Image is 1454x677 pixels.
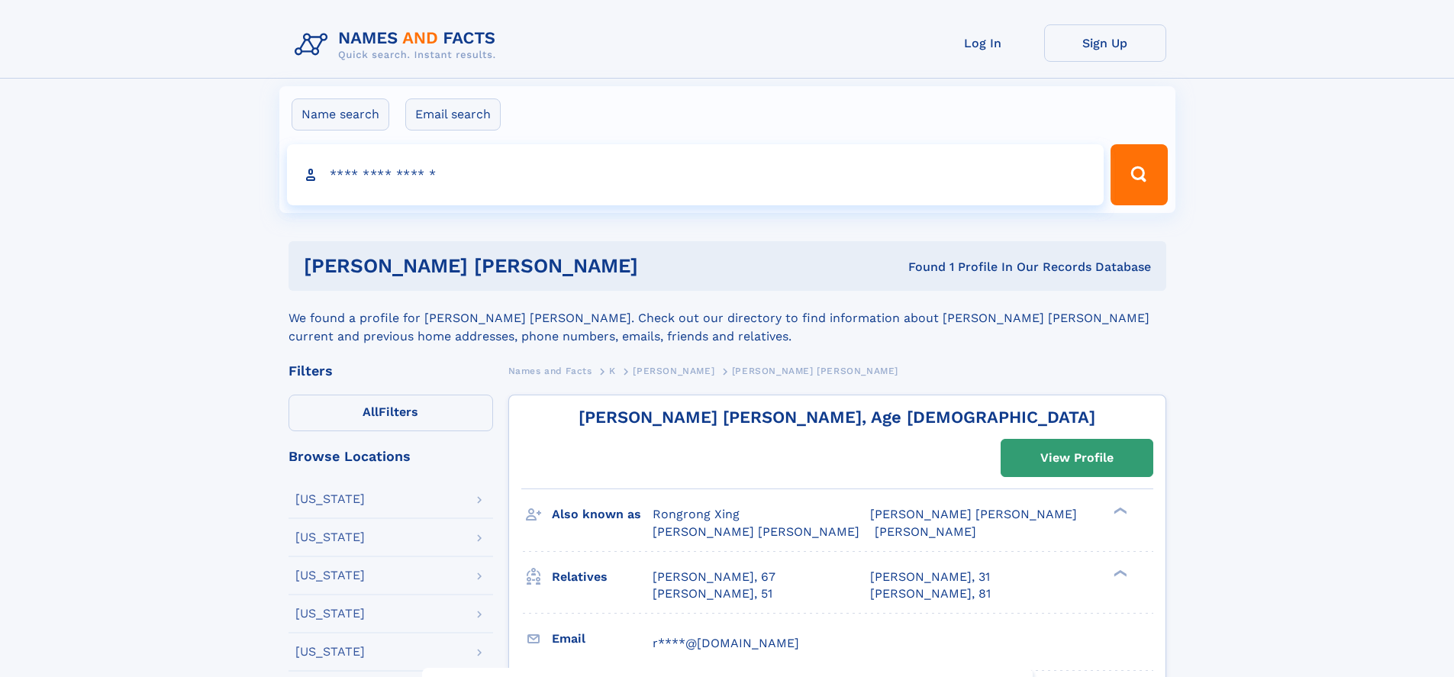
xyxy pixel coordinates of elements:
[1001,440,1153,476] a: View Profile
[508,361,592,380] a: Names and Facts
[773,259,1151,276] div: Found 1 Profile In Our Records Database
[289,395,493,431] label: Filters
[289,291,1166,346] div: We found a profile for [PERSON_NAME] [PERSON_NAME]. Check out our directory to find information a...
[653,507,740,521] span: Rongrong Xing
[870,507,1077,521] span: [PERSON_NAME] [PERSON_NAME]
[1111,144,1167,205] button: Search Button
[1110,506,1128,516] div: ❯
[295,493,365,505] div: [US_STATE]
[363,405,379,419] span: All
[552,501,653,527] h3: Also known as
[289,364,493,378] div: Filters
[609,366,616,376] span: K
[579,408,1095,427] a: [PERSON_NAME] [PERSON_NAME], Age [DEMOGRAPHIC_DATA]
[552,626,653,652] h3: Email
[653,569,775,585] a: [PERSON_NAME], 67
[287,144,1104,205] input: search input
[295,646,365,658] div: [US_STATE]
[295,569,365,582] div: [US_STATE]
[870,569,990,585] a: [PERSON_NAME], 31
[292,98,389,131] label: Name search
[922,24,1044,62] a: Log In
[1044,24,1166,62] a: Sign Up
[633,361,714,380] a: [PERSON_NAME]
[609,361,616,380] a: K
[289,24,508,66] img: Logo Names and Facts
[289,450,493,463] div: Browse Locations
[732,366,898,376] span: [PERSON_NAME] [PERSON_NAME]
[653,524,859,539] span: [PERSON_NAME] [PERSON_NAME]
[875,524,976,539] span: [PERSON_NAME]
[633,366,714,376] span: [PERSON_NAME]
[295,531,365,543] div: [US_STATE]
[1110,568,1128,578] div: ❯
[552,564,653,590] h3: Relatives
[1040,440,1114,476] div: View Profile
[304,256,773,276] h1: [PERSON_NAME] [PERSON_NAME]
[870,585,991,602] a: [PERSON_NAME], 81
[405,98,501,131] label: Email search
[295,608,365,620] div: [US_STATE]
[653,585,772,602] a: [PERSON_NAME], 51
